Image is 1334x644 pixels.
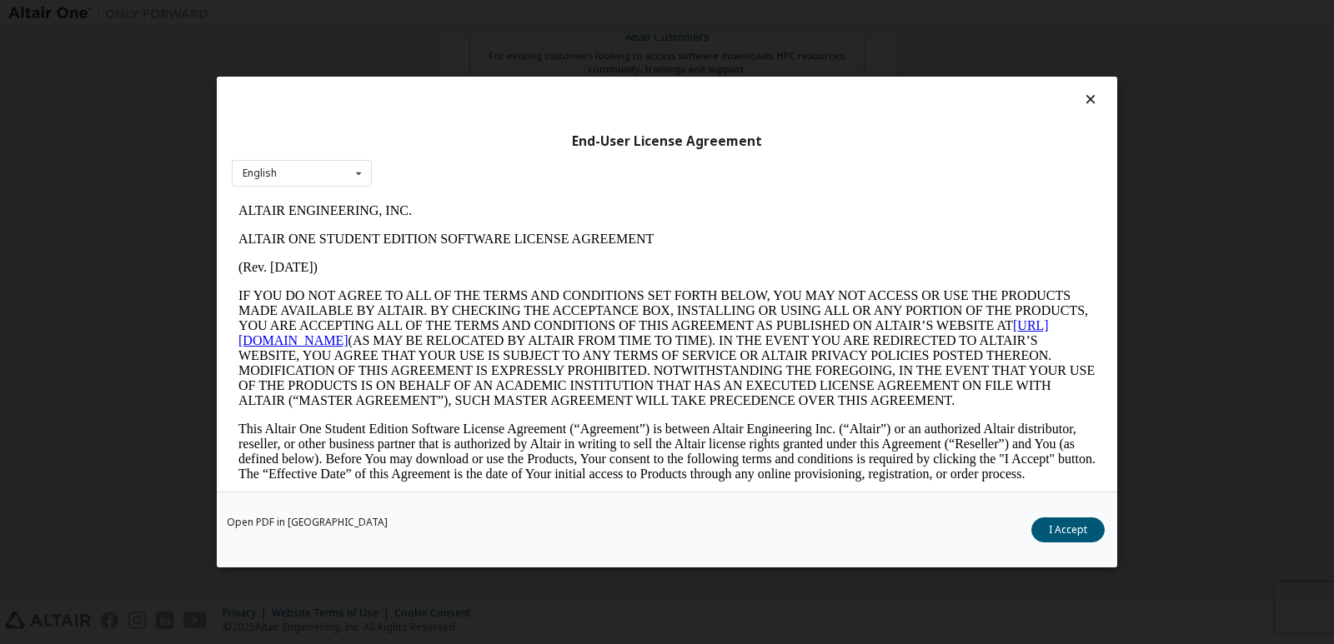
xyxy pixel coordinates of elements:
p: IF YOU DO NOT AGREE TO ALL OF THE TERMS AND CONDITIONS SET FORTH BELOW, YOU MAY NOT ACCESS OR USE... [7,92,864,212]
a: Open PDF in [GEOGRAPHIC_DATA] [227,517,388,527]
div: End-User License Agreement [232,133,1102,150]
a: [URL][DOMAIN_NAME] [7,122,817,151]
button: I Accept [1031,517,1105,542]
p: This Altair One Student Edition Software License Agreement (“Agreement”) is between Altair Engine... [7,225,864,285]
p: (Rev. [DATE]) [7,63,864,78]
div: English [243,168,277,178]
p: ALTAIR ONE STUDENT EDITION SOFTWARE LICENSE AGREEMENT [7,35,864,50]
p: ALTAIR ENGINEERING, INC. [7,7,864,22]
